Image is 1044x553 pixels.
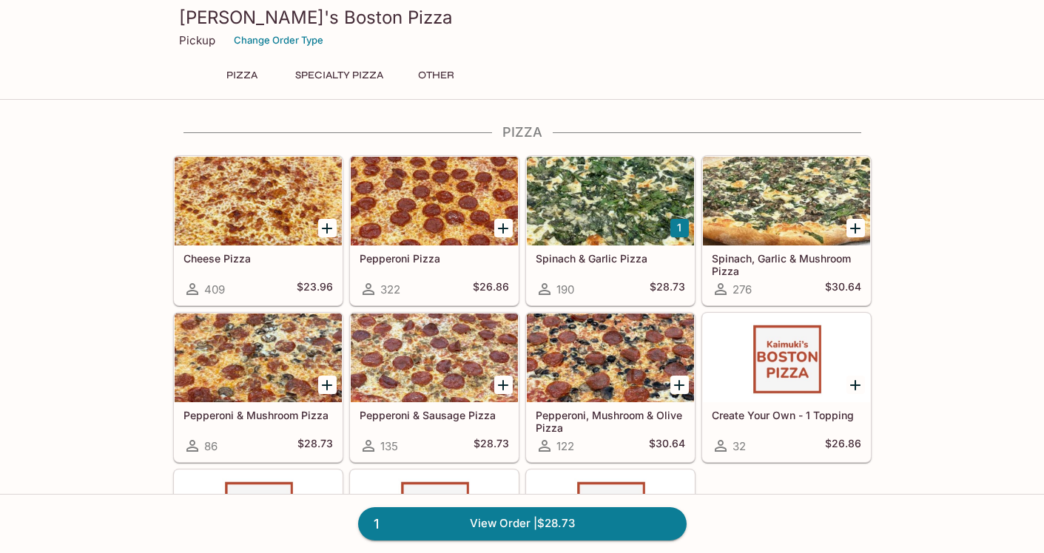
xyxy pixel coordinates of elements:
div: Pepperoni & Mushroom Pizza [175,313,342,402]
h3: [PERSON_NAME]'s Boston Pizza [179,6,866,29]
button: Add Pepperoni, Mushroom & Olive Pizza [670,376,689,394]
span: 135 [380,439,398,453]
h5: $30.64 [825,280,861,298]
span: 122 [556,439,574,453]
a: Pepperoni & Sausage Pizza135$28.73 [350,313,519,462]
span: 32 [733,439,746,453]
div: Create Your Own - 1 Topping [703,313,870,402]
div: Cheese Pizza [175,157,342,245]
button: Add Pepperoni Pizza [494,219,513,237]
h5: $28.73 [297,437,333,455]
a: Spinach & Garlic Pizza190$28.73 [526,156,695,305]
h5: $23.96 [297,280,333,298]
h5: $28.73 [650,280,685,298]
a: Pepperoni Pizza322$26.86 [350,156,519,305]
div: Pepperoni & Sausage Pizza [351,313,518,402]
h4: Pizza [173,124,872,140]
a: Cheese Pizza409$23.96 [174,156,343,305]
h5: $30.64 [649,437,685,455]
span: 1 [365,514,388,535]
h5: $26.86 [825,437,861,455]
h5: $28.73 [474,437,509,455]
span: 409 [204,282,225,296]
a: Pepperoni, Mushroom & Olive Pizza122$30.64 [526,313,695,462]
span: 276 [733,282,752,296]
a: Spinach, Garlic & Mushroom Pizza276$30.64 [702,156,871,305]
button: Add Cheese Pizza [318,219,337,237]
button: Change Order Type [227,29,330,52]
a: Create Your Own - 1 Topping32$26.86 [702,313,871,462]
button: Add Spinach, Garlic & Mushroom Pizza [846,219,865,237]
div: Pepperoni, Mushroom & Olive Pizza [527,313,694,402]
button: Add Pepperoni & Sausage Pizza [494,376,513,394]
div: Pepperoni Pizza [351,157,518,245]
h5: Pepperoni, Mushroom & Olive Pizza [536,409,685,433]
div: Spinach, Garlic & Mushroom Pizza [703,157,870,245]
p: Pickup [179,33,215,47]
h5: Spinach & Garlic Pizza [536,252,685,265]
h5: Pepperoni & Sausage Pizza [360,409,509,421]
div: Spinach & Garlic Pizza [527,157,694,245]
a: 1View Order |$28.73 [358,507,687,540]
h5: Pepperoni Pizza [360,252,509,265]
button: Add Spinach & Garlic Pizza [670,219,689,237]
h5: Create Your Own - 1 Topping [712,409,861,421]
button: Other [403,65,470,86]
button: Pizza [209,65,275,86]
h5: Cheese Pizza [183,252,333,265]
h5: Pepperoni & Mushroom Pizza [183,409,333,421]
h5: Spinach, Garlic & Mushroom Pizza [712,252,861,276]
h5: $26.86 [473,280,509,298]
button: Specialty Pizza [287,65,391,86]
span: 322 [380,282,400,296]
span: 86 [204,439,218,453]
a: Pepperoni & Mushroom Pizza86$28.73 [174,313,343,462]
button: Add Create Your Own - 1 Topping [846,376,865,394]
span: 190 [556,282,574,296]
button: Add Pepperoni & Mushroom Pizza [318,376,337,394]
